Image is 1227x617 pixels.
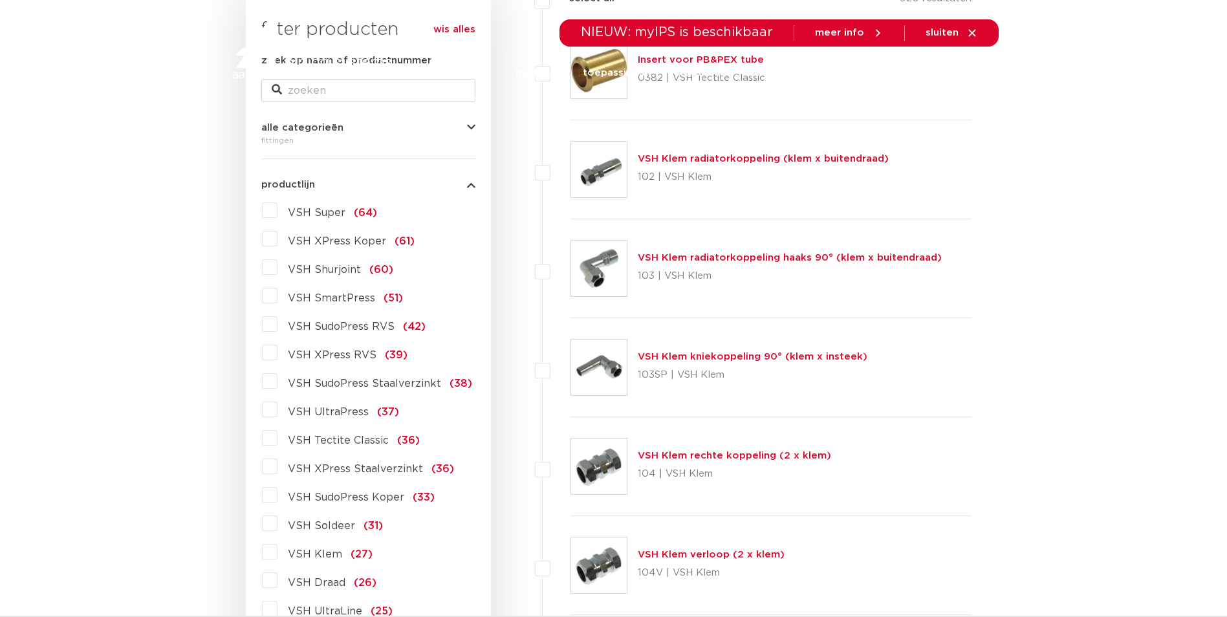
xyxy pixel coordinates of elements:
span: VSH Super [288,208,345,218]
img: Thumbnail for VSH Klem radiatorkoppeling haaks 90° (klem x buitendraad) [571,241,627,296]
p: 103 | VSH Klem [638,266,942,287]
span: (27) [351,549,373,559]
span: sluiten [926,28,959,38]
a: VSH Klem kniekoppeling 90° (klem x insteek) [638,352,867,362]
span: (42) [403,321,426,332]
nav: Menu [437,47,869,99]
a: producten [437,47,490,99]
span: NIEUW: myIPS is beschikbaar [581,26,773,39]
span: VSH Klem [288,549,342,559]
span: VSH SudoPress Staalverzinkt [288,378,441,389]
span: meer info [815,28,864,38]
span: VSH UltraPress [288,407,369,417]
span: VSH SmartPress [288,293,375,303]
span: VSH XPress Koper [288,236,386,246]
span: VSH SudoPress RVS [288,321,395,332]
a: VSH Klem radiatorkoppeling (klem x buitendraad) [638,154,889,164]
span: alle categorieën [261,123,343,133]
img: Thumbnail for VSH Klem radiatorkoppeling (klem x buitendraad) [571,142,627,197]
img: Thumbnail for VSH Klem verloop (2 x klem) [571,537,627,593]
p: 102 | VSH Klem [638,167,889,188]
span: (51) [384,293,403,303]
p: 104V | VSH Klem [638,563,785,583]
span: (61) [395,236,415,246]
span: VSH Tectite Classic [288,435,389,446]
span: VSH UltraLine [288,606,362,616]
button: productlijn [261,180,475,189]
span: (37) [377,407,399,417]
span: (39) [385,350,407,360]
a: VSH Klem radiatorkoppeling haaks 90° (klem x buitendraad) [638,253,942,263]
span: VSH Draad [288,578,345,588]
span: (36) [431,464,454,474]
a: VSH Klem verloop (2 x klem) [638,550,785,559]
span: (64) [354,208,377,218]
span: VSH SudoPress Koper [288,492,404,503]
span: (36) [397,435,420,446]
a: meer info [815,27,884,39]
button: alle categorieën [261,123,475,133]
p: 104 | VSH Klem [638,464,831,484]
a: sluiten [926,27,978,39]
span: productlijn [261,180,315,189]
div: my IPS [934,47,947,99]
a: over ons [825,47,869,99]
span: (31) [364,521,383,531]
span: VSH Shurjoint [288,265,361,275]
span: VSH XPress Staalverzinkt [288,464,423,474]
p: 103SP | VSH Klem [638,365,867,385]
a: VSH Klem rechte koppeling (2 x klem) [638,451,831,460]
span: (33) [413,492,435,503]
a: services [757,47,799,99]
div: fittingen [261,133,475,148]
span: VSH XPress RVS [288,350,376,360]
span: VSH Soldeer [288,521,355,531]
span: (60) [369,265,393,275]
span: (38) [450,378,472,389]
span: (25) [371,606,393,616]
a: toepassingen [583,47,651,99]
span: (26) [354,578,376,588]
img: Thumbnail for VSH Klem kniekoppeling 90° (klem x insteek) [571,340,627,395]
a: markten [516,47,557,99]
img: Thumbnail for VSH Klem rechte koppeling (2 x klem) [571,438,627,494]
a: downloads [677,47,732,99]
